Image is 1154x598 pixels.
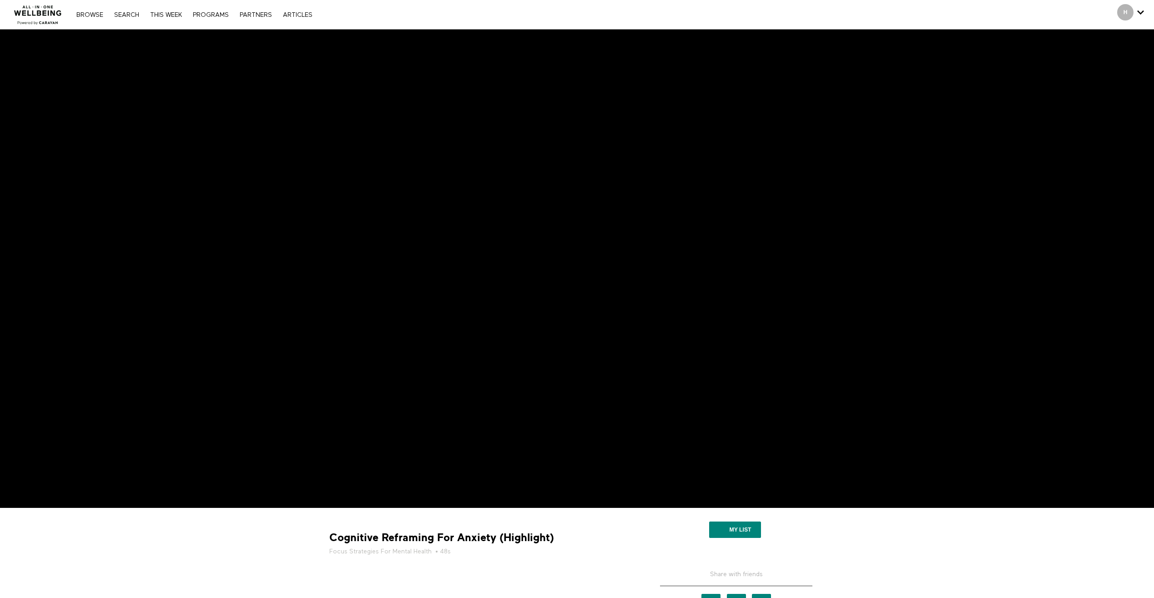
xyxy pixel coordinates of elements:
[235,12,277,18] a: PARTNERS
[188,12,233,18] a: PROGRAMS
[146,12,186,18] a: THIS WEEK
[660,570,812,586] h5: Share with friends
[329,531,554,545] strong: Cognitive Reframing For Anxiety (Highlight)
[72,10,317,19] nav: Primary
[278,12,317,18] a: ARTICLES
[709,522,761,538] button: My list
[329,547,634,556] h5: • 48s
[329,547,432,556] a: Focus Strategies For Mental Health
[110,12,144,18] a: Search
[72,12,108,18] a: Browse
